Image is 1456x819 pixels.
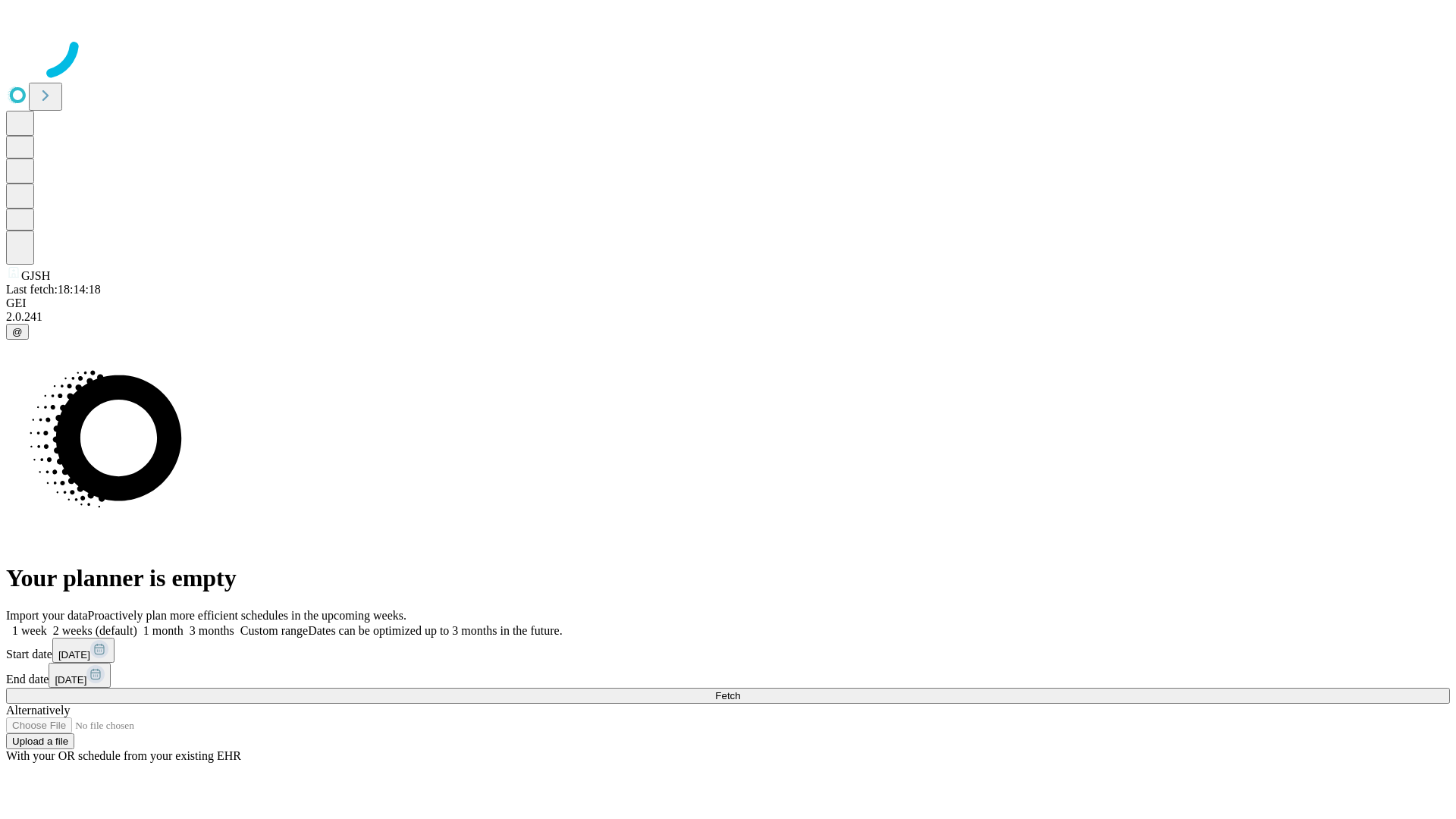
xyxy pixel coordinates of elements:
[6,283,101,296] span: Last fetch: 18:14:18
[308,624,562,637] span: Dates can be optimized up to 3 months in the future.
[21,269,50,282] span: GJSH
[6,663,1450,688] div: End date
[6,564,1450,592] h1: Your planner is empty
[52,638,115,663] button: [DATE]
[55,674,86,686] span: [DATE]
[6,638,1450,663] div: Start date
[6,704,70,717] span: Alternatively
[12,624,47,637] span: 1 week
[6,324,29,340] button: @
[6,297,1450,310] div: GEI
[190,624,234,637] span: 3 months
[6,749,241,762] span: With your OR schedule from your existing EHR
[715,690,740,701] span: Fetch
[49,663,111,688] button: [DATE]
[58,649,90,661] span: [DATE]
[6,688,1450,704] button: Fetch
[6,733,74,749] button: Upload a file
[143,624,184,637] span: 1 month
[88,609,406,622] span: Proactively plan more efficient schedules in the upcoming weeks.
[6,609,88,622] span: Import your data
[12,326,23,337] span: @
[53,624,137,637] span: 2 weeks (default)
[240,624,308,637] span: Custom range
[6,310,1450,324] div: 2.0.241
